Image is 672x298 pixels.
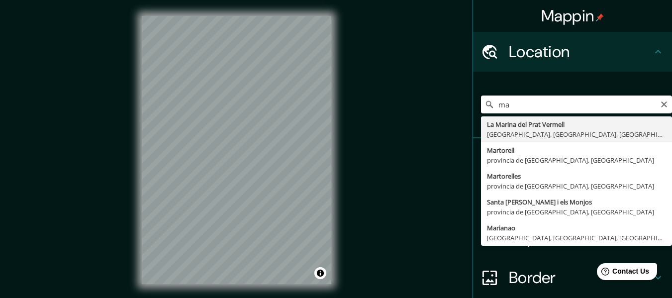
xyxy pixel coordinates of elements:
[487,171,666,181] div: Martorelles
[487,129,666,139] div: [GEOGRAPHIC_DATA], [GEOGRAPHIC_DATA], [GEOGRAPHIC_DATA]
[473,138,672,178] div: Pins
[541,6,604,26] h4: Mappin
[487,233,666,243] div: [GEOGRAPHIC_DATA], [GEOGRAPHIC_DATA], [GEOGRAPHIC_DATA]
[487,223,666,233] div: Marianao
[473,218,672,258] div: Layout
[487,181,666,191] div: provincia de [GEOGRAPHIC_DATA], [GEOGRAPHIC_DATA]
[660,99,668,108] button: Clear
[473,32,672,72] div: Location
[473,258,672,298] div: Border
[487,197,666,207] div: Santa [PERSON_NAME] i els Monjos
[509,228,652,248] h4: Layout
[487,145,666,155] div: Martorell
[481,96,672,113] input: Pick your city or area
[509,42,652,62] h4: Location
[487,155,666,165] div: provincia de [GEOGRAPHIC_DATA], [GEOGRAPHIC_DATA]
[142,16,331,284] canvas: Map
[473,178,672,218] div: Style
[596,13,604,21] img: pin-icon.png
[487,119,666,129] div: La Marina del Prat Vermell
[583,259,661,287] iframe: Help widget launcher
[509,268,652,288] h4: Border
[487,207,666,217] div: provincia de [GEOGRAPHIC_DATA], [GEOGRAPHIC_DATA]
[314,267,326,279] button: Toggle attribution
